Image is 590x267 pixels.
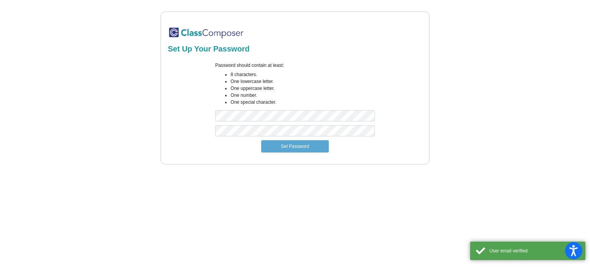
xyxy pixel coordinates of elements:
[230,71,375,78] li: 8 characters.
[230,85,375,92] li: One uppercase letter.
[215,62,284,69] label: Password should contain at least:
[230,92,375,99] li: One number.
[230,78,375,85] li: One lowercase letter.
[168,44,422,53] h2: Set Up Your Password
[261,140,329,153] button: Set Password
[230,99,375,106] li: One special character.
[489,247,580,254] div: User email verified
